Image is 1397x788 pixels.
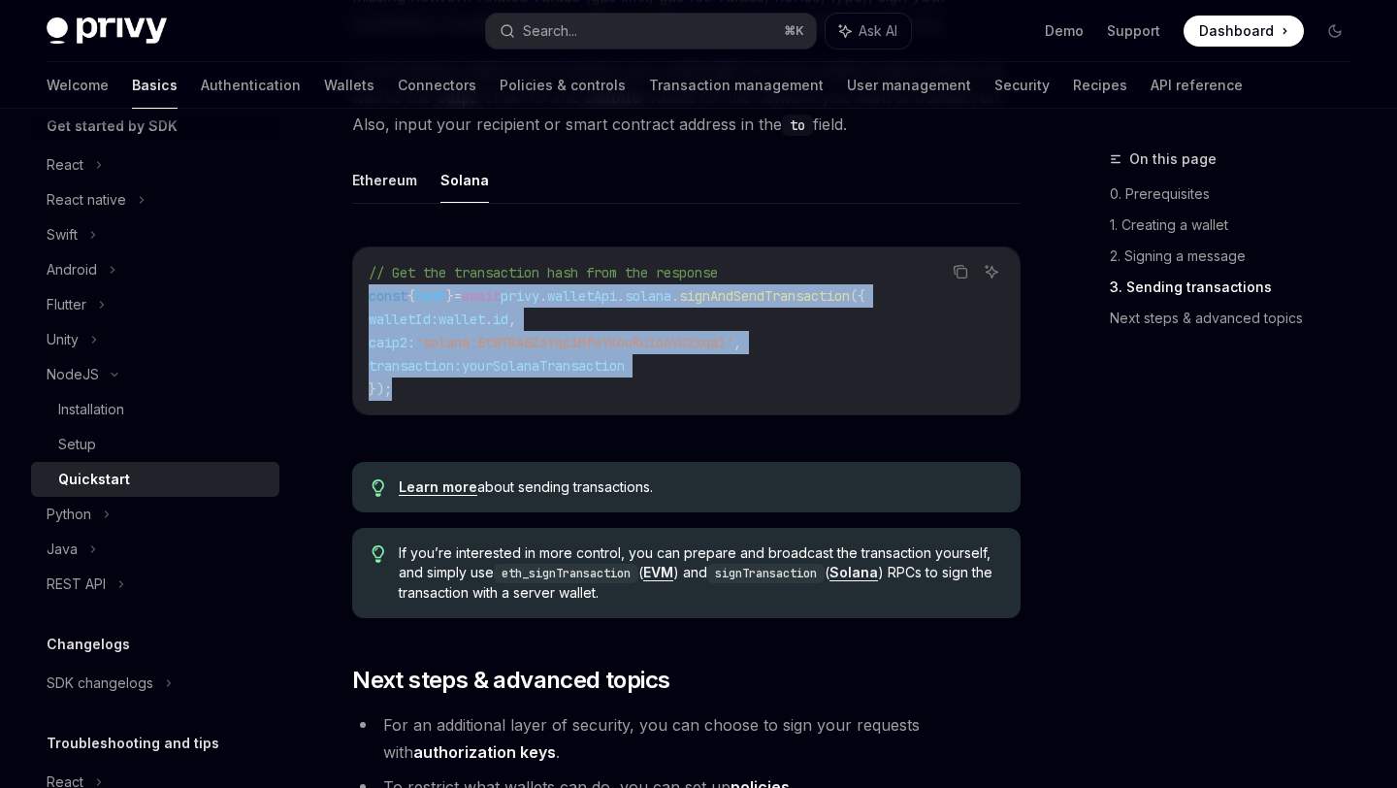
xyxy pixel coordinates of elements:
div: NodeJS [47,363,99,386]
code: eth_signTransaction [494,564,638,583]
a: Setup [31,427,279,462]
span: ⌘ K [784,23,804,39]
a: Installation [31,392,279,427]
span: . [671,287,679,305]
code: to [782,115,813,136]
span: If you’re interested in more control, you can prepare and broadcast the transaction yourself, and... [399,543,1001,603]
span: transaction: [369,357,462,375]
img: dark logo [47,17,167,45]
span: Next steps & advanced topics [352,665,669,696]
span: const [369,287,407,305]
a: Support [1107,21,1160,41]
button: Copy the contents from the code block [948,259,973,284]
span: solana [625,287,671,305]
div: Setup [58,433,96,456]
a: Basics [132,62,178,109]
a: Connectors [398,62,476,109]
a: authorization keys [413,742,556,763]
a: Authentication [201,62,301,109]
div: Python [47,503,91,526]
span: walletId: [369,311,439,328]
span: = [454,287,462,305]
button: Ask AI [826,14,911,49]
div: Java [47,538,78,561]
div: Quickstart [58,468,130,491]
span: wallet [439,311,485,328]
a: Wallets [324,62,374,109]
a: Transaction management [649,62,824,109]
a: 0. Prerequisites [1110,179,1366,210]
a: Next steps & advanced topics [1110,303,1366,334]
svg: Tip [372,545,385,563]
button: Ask AI [979,259,1004,284]
button: Toggle dark mode [1319,16,1350,47]
span: hash [415,287,446,305]
span: await [462,287,501,305]
div: Search... [523,19,577,43]
a: EVM [643,564,673,581]
span: }); [369,380,392,398]
button: Solana [440,157,489,203]
span: yourSolanaTransaction [462,357,625,375]
a: Policies & controls [500,62,626,109]
span: caip2: [369,334,415,351]
div: Unity [47,328,79,351]
span: Ask AI [859,21,897,41]
a: 3. Sending transactions [1110,272,1366,303]
a: 2. Signing a message [1110,241,1366,272]
div: Flutter [47,293,86,316]
span: walletApi [547,287,617,305]
a: API reference [1151,62,1243,109]
a: Quickstart [31,462,279,497]
span: signAndSendTransaction [679,287,850,305]
code: signTransaction [707,564,825,583]
li: For an additional layer of security, you can choose to sign your requests with . [352,711,1021,766]
span: , [733,334,741,351]
span: . [617,287,625,305]
a: Recipes [1073,62,1127,109]
a: Welcome [47,62,109,109]
span: // Get the transaction hash from the response [369,264,718,281]
a: 1. Creating a wallet [1110,210,1366,241]
h5: Troubleshooting and tips [47,732,219,755]
span: about sending transactions. [399,477,1001,497]
div: React native [47,188,126,212]
div: SDK changelogs [47,672,153,695]
div: Swift [47,223,78,246]
span: . [485,311,493,328]
span: 'solana:EtWTRABZaYq6iMfeYKouRu166VU2xqa1' [415,334,733,351]
a: User management [847,62,971,109]
span: privy [501,287,539,305]
span: . [539,287,547,305]
div: Android [47,258,97,281]
a: Security [994,62,1050,109]
button: Ethereum [352,157,417,203]
span: , [508,311,516,328]
div: REST API [47,573,106,596]
span: { [407,287,415,305]
a: Learn more [399,478,477,496]
a: Solana [829,564,878,581]
span: id [493,311,508,328]
svg: Tip [372,479,385,497]
div: Installation [58,398,124,421]
span: } [446,287,454,305]
div: React [47,153,83,177]
span: Dashboard [1199,21,1274,41]
a: Dashboard [1184,16,1304,47]
span: On this page [1129,148,1217,171]
button: Search...⌘K [486,14,815,49]
h5: Changelogs [47,633,130,656]
span: ({ [850,287,865,305]
a: Demo [1045,21,1084,41]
